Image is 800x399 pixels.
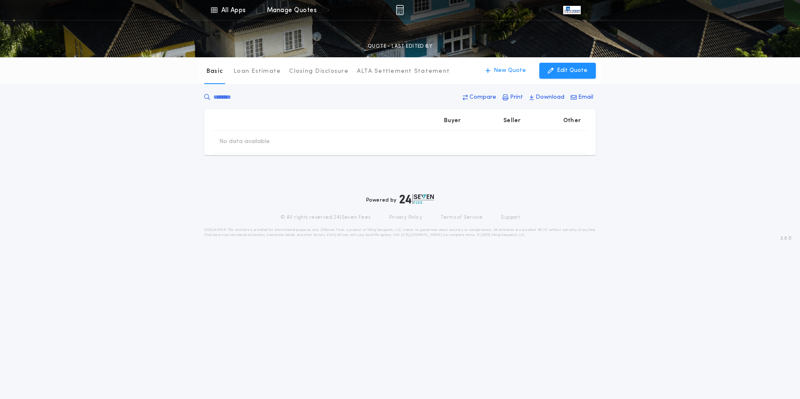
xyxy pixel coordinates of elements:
p: Basic [206,67,223,76]
p: © All rights reserved. 24|Seven Fees [280,214,371,221]
p: Print [510,93,523,102]
p: Download [536,93,564,102]
a: Support [501,214,520,221]
img: img [396,5,404,15]
button: Edit Quote [539,63,596,79]
p: QUOTE - LAST EDITED BY [368,42,432,51]
p: ALTA Settlement Statement [357,67,450,76]
img: vs-icon [563,6,581,14]
p: Loan Estimate [233,67,281,76]
img: logo [400,194,434,204]
p: DISCLAIMER: This estimate is provided for informational purposes only. 24|Seven Fees, a product o... [204,228,596,238]
a: Privacy Policy [389,214,423,221]
span: 3.8.0 [780,235,792,242]
button: Print [500,90,526,105]
button: New Quote [477,63,534,79]
button: Email [568,90,596,105]
button: Compare [460,90,499,105]
p: Other [563,117,581,125]
button: Download [527,90,567,105]
a: [URL][DOMAIN_NAME] [401,233,442,237]
p: Seller [503,117,521,125]
td: No data available [213,131,277,153]
div: Powered by [366,194,434,204]
a: Terms of Service [441,214,482,221]
p: Closing Disclosure [289,67,349,76]
p: Buyer [444,117,461,125]
p: Edit Quote [557,66,587,75]
p: Email [578,93,593,102]
p: New Quote [494,66,526,75]
p: Compare [469,93,496,102]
